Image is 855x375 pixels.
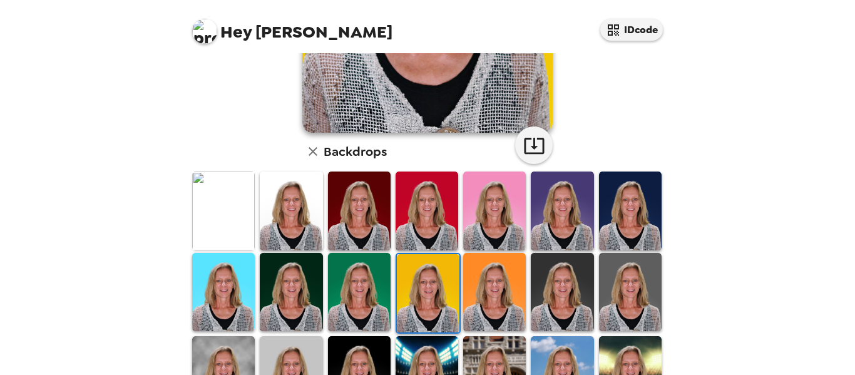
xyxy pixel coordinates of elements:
[192,13,392,41] span: [PERSON_NAME]
[220,21,252,43] span: Hey
[192,172,255,250] img: Original
[600,19,663,41] button: IDcode
[192,19,217,44] img: profile pic
[324,141,387,162] h6: Backdrops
